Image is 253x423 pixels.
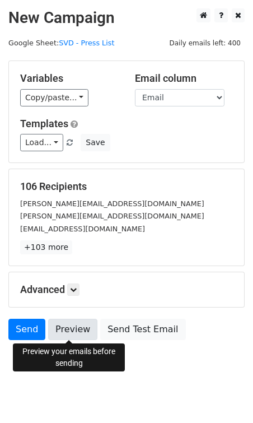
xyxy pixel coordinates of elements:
[20,180,233,193] h5: 106 Recipients
[135,72,233,85] h5: Email column
[13,343,125,371] div: Preview your emails before sending
[20,134,63,151] a: Load...
[165,37,245,49] span: Daily emails left: 400
[20,212,204,220] small: [PERSON_NAME][EMAIL_ADDRESS][DOMAIN_NAME]
[8,319,45,340] a: Send
[197,369,253,423] iframe: Chat Widget
[20,89,88,106] a: Copy/paste...
[165,39,245,47] a: Daily emails left: 400
[20,283,233,296] h5: Advanced
[197,369,253,423] div: 聊天小组件
[20,199,204,208] small: [PERSON_NAME][EMAIL_ADDRESS][DOMAIN_NAME]
[81,134,110,151] button: Save
[100,319,185,340] a: Send Test Email
[48,319,97,340] a: Preview
[20,240,72,254] a: +103 more
[59,39,114,47] a: SVD - Press List
[20,225,145,233] small: [EMAIL_ADDRESS][DOMAIN_NAME]
[20,72,118,85] h5: Variables
[20,118,68,129] a: Templates
[8,8,245,27] h2: New Campaign
[8,39,114,47] small: Google Sheet:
